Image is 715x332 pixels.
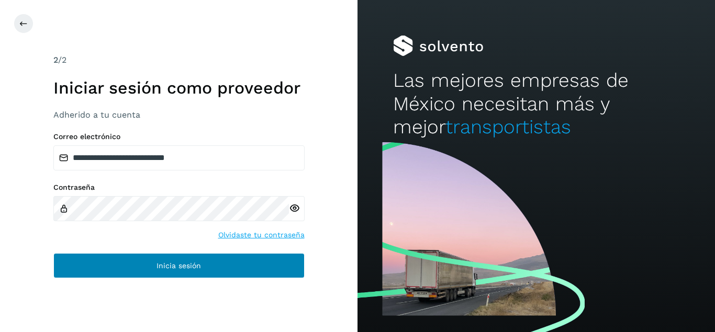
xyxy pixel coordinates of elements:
[53,110,305,120] h3: Adherido a tu cuenta
[53,55,58,65] span: 2
[157,262,201,269] span: Inicia sesión
[53,183,305,192] label: Contraseña
[53,78,305,98] h1: Iniciar sesión como proveedor
[218,230,305,241] a: Olvidaste tu contraseña
[393,69,679,139] h2: Las mejores empresas de México necesitan más y mejor
[445,116,571,138] span: transportistas
[53,132,305,141] label: Correo electrónico
[53,253,305,278] button: Inicia sesión
[53,54,305,66] div: /2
